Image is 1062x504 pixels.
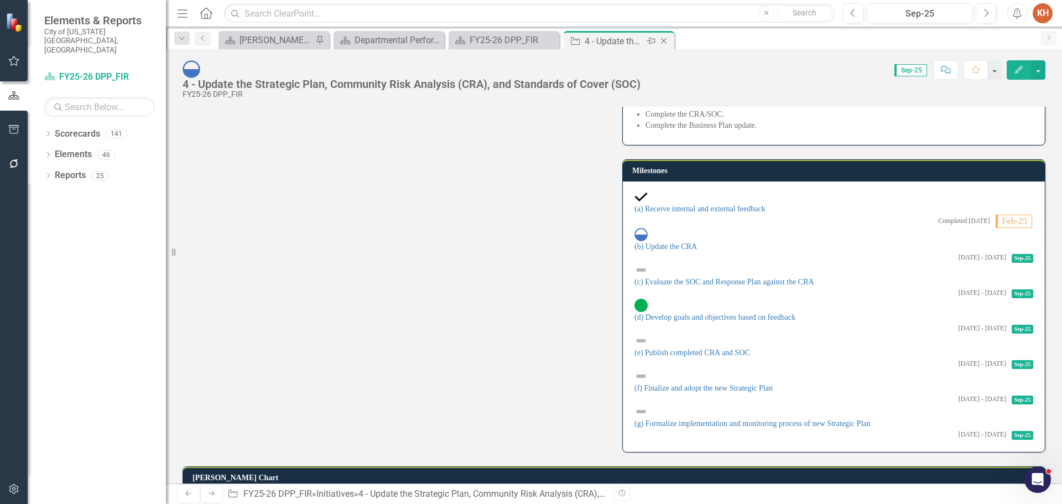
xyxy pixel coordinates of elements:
img: Not Defined [634,263,648,277]
small: [DATE] - [DATE] [959,253,1007,262]
small: [DATE] - [DATE] [959,324,1007,333]
span: Sep-25 [1012,396,1033,404]
a: Initiatives [316,489,354,499]
span: Sep-25 [894,64,927,76]
small: Completed [DATE] [938,216,990,226]
img: Not Defined [634,405,648,418]
img: Not Defined [634,370,648,383]
img: ClearPoint Strategy [6,13,25,32]
a: (f) Finalize and adopt the new Strategic Plan [634,384,773,392]
li: Complete the CRA/SOC. [645,109,1033,120]
button: Sep-25 [867,3,973,23]
div: 4 - Update the Strategic Plan, Community Risk Analysis (CRA), and Standards of Cover (SOC) [358,489,719,499]
span: Elements & Reports [44,14,155,27]
div: 4 - Update the Strategic Plan, Community Risk Analysis (CRA), and Standards of Cover (SOC) [585,34,644,48]
a: Departmental Performance Plans - 3 Columns [336,33,441,47]
a: (e) Publish completed CRA and SOC [634,349,750,357]
a: (b) Update the CRA [634,242,697,251]
span: Sep-25 [1012,431,1033,440]
input: Search ClearPoint... [224,4,835,23]
a: Scorecards [55,128,100,141]
a: Reports [55,169,86,182]
li: Complete the Business Plan update. [645,120,1033,131]
small: City of [US_STATE][GEOGRAPHIC_DATA], [GEOGRAPHIC_DATA] [44,27,155,54]
a: FY25-26 DPP_FIR [451,33,556,47]
div: [PERSON_NAME]'s Home [240,33,313,47]
div: » » [227,488,606,501]
span: Sep-25 [1012,254,1033,263]
a: (d) Develop goals and objectives based on feedback [634,313,795,321]
span: Sep-25 [1012,360,1033,369]
img: In Progress [634,228,648,241]
iframe: Intercom live chat [1024,466,1051,493]
div: FY25-26 DPP_FIR [183,90,641,98]
span: Sep-25 [1012,289,1033,298]
div: Departmental Performance Plans - 3 Columns [355,33,441,47]
div: Sep-25 [871,7,969,20]
a: Elements [55,148,92,161]
a: (g) Formalize implementation and monitoring process of new Strategic Plan [634,419,871,428]
img: On Target [634,299,648,312]
a: [PERSON_NAME]'s Home [221,33,313,47]
small: [DATE] - [DATE] [959,359,1007,368]
img: In Progress [183,60,200,78]
span: Search [793,8,816,17]
small: [DATE] - [DATE] [959,430,1007,439]
img: Not Defined [634,334,648,347]
div: 4 - Update the Strategic Plan, Community Risk Analysis (CRA), and Standards of Cover (SOC) [183,78,641,90]
input: Search Below... [44,97,155,117]
a: (a) Receive internal and external feedback [634,205,766,213]
span: Sep-25 [1012,325,1033,334]
small: [DATE] - [DATE] [959,394,1007,404]
h3: [PERSON_NAME] Chart [192,474,1039,482]
div: FY25-26 DPP_FIR [470,33,556,47]
span: Feb-25 [996,215,1032,228]
button: KH [1033,3,1053,23]
small: [DATE] - [DATE] [959,288,1007,298]
div: 25 [91,171,109,180]
a: FY25-26 DPP_FIR [44,71,155,84]
img: Completed [634,190,648,204]
div: 141 [106,129,127,138]
h3: Milestones [632,167,1039,175]
a: (c) Evaluate the SOC and Response Plan against the CRA [634,278,814,286]
button: Search [777,6,832,21]
div: 46 [97,150,115,159]
a: FY25-26 DPP_FIR [243,489,312,499]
